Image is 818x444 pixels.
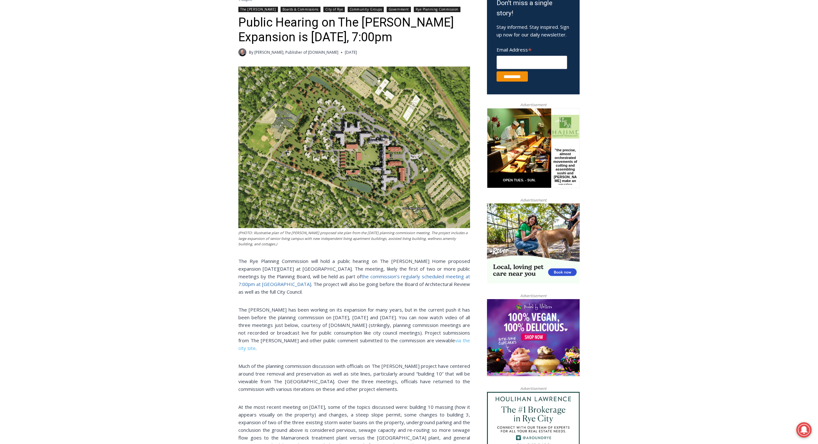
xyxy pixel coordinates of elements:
a: Government [387,7,411,12]
a: Boards & Commissions [281,7,320,12]
span: Advertisement [514,385,553,392]
span: By [249,49,253,55]
p: The Rye Planning Commission will hold a public hearing on The [PERSON_NAME] Home proposed expansi... [238,257,470,296]
span: Advertisement [514,197,553,203]
span: Open Tues. - Sun. [PHONE_NUMBER] [2,66,63,90]
p: Much of the planning commission discussion with officials on The [PERSON_NAME] project have cente... [238,362,470,393]
img: (PHOTO: Illustrative plan of The Osborn's proposed site plan from the July 10, 2025 planning comm... [238,67,470,228]
a: Intern @ [DOMAIN_NAME] [154,62,310,80]
h1: Public Hearing on The [PERSON_NAME] Expansion is [DATE], 7:00pm [238,15,470,44]
img: Baked by Melissa [487,299,580,377]
p: Stay informed. Stay inspired. Sign up now for our daily newsletter. [497,23,570,38]
a: the commission’s regularly scheduled meeting at 7:00pm at [GEOGRAPHIC_DATA] [238,273,470,287]
div: Apply Now <> summer and RHS senior internships available [161,0,302,62]
label: Email Address [497,43,567,55]
span: Advertisement [514,293,553,299]
span: Intern @ [DOMAIN_NAME] [167,64,296,78]
a: Community Groups [348,7,384,12]
span: Advertisement [514,102,553,108]
a: The [PERSON_NAME] [238,7,278,12]
a: Author image [238,48,246,56]
a: City of Rye [323,7,345,12]
figcaption: (PHOTO: Illustrative plan of The [PERSON_NAME] proposed site plan from the [DATE] planning commis... [238,230,470,247]
a: via the city site [238,337,470,351]
p: The [PERSON_NAME] has been working on its expansion for many years, but in the current push it ha... [238,306,470,352]
a: Open Tues. - Sun. [PHONE_NUMBER] [0,64,64,80]
time: [DATE] [345,49,357,55]
a: [PERSON_NAME], Publisher of [DOMAIN_NAME] [254,50,338,55]
div: "the precise, almost orchestrated movements of cutting and assembling sushi and [PERSON_NAME] mak... [66,40,91,76]
a: Rye Planning Commission [414,7,460,12]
